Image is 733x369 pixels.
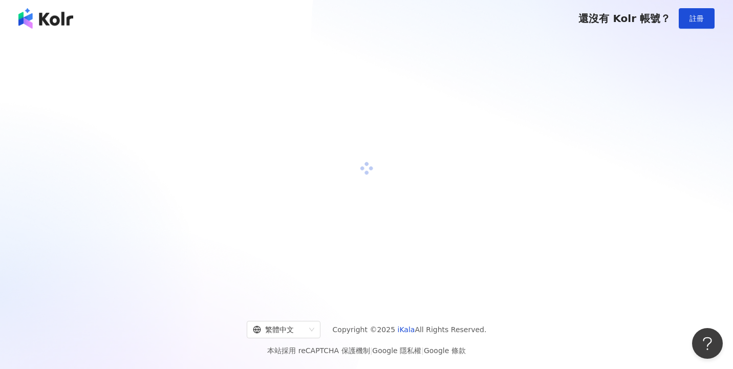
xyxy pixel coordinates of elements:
[267,344,465,357] span: 本站採用 reCAPTCHA 保護機制
[424,346,466,355] a: Google 條款
[18,8,73,29] img: logo
[333,323,487,336] span: Copyright © 2025 All Rights Reserved.
[370,346,373,355] span: |
[421,346,424,355] span: |
[253,321,305,338] div: 繁體中文
[679,8,715,29] button: 註冊
[689,14,704,23] span: 註冊
[372,346,421,355] a: Google 隱私權
[398,325,415,334] a: iKala
[578,12,671,25] span: 還沒有 Kolr 帳號？
[692,328,723,359] iframe: Help Scout Beacon - Open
